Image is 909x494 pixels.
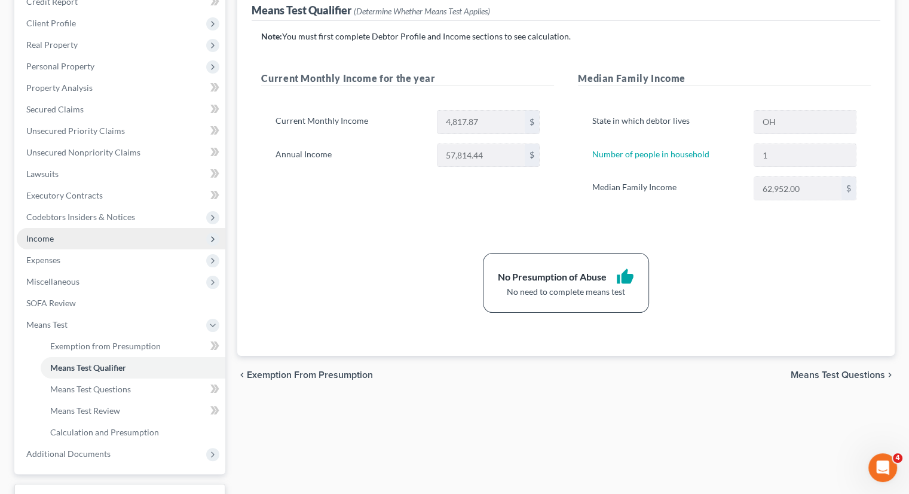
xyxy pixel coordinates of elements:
[586,176,747,200] label: Median Family Income
[26,276,79,286] span: Miscellaneous
[261,71,554,86] h5: Current Monthly Income for the year
[17,77,225,99] a: Property Analysis
[26,298,76,308] span: SOFA Review
[578,71,871,86] h5: Median Family Income
[26,233,54,243] span: Income
[17,120,225,142] a: Unsecured Priority Claims
[26,255,60,265] span: Expenses
[26,169,59,179] span: Lawsuits
[26,39,78,50] span: Real Property
[270,144,430,167] label: Annual Income
[237,370,247,380] i: chevron_left
[247,370,373,380] span: Exemption from Presumption
[525,111,539,133] div: $
[41,379,225,400] a: Means Test Questions
[17,163,225,185] a: Lawsuits
[754,177,841,200] input: 0.00
[791,370,895,380] button: Means Test Questions chevron_right
[525,144,539,167] div: $
[498,270,607,284] div: No Presumption of Abuse
[261,31,282,41] strong: Note:
[26,212,135,222] span: Codebtors Insiders & Notices
[237,370,373,380] button: chevron_left Exemption from Presumption
[616,268,634,286] i: thumb_up
[17,99,225,120] a: Secured Claims
[50,384,131,394] span: Means Test Questions
[50,405,120,416] span: Means Test Review
[50,341,161,351] span: Exemption from Presumption
[41,400,225,422] a: Means Test Review
[41,357,225,379] a: Means Test Qualifier
[26,18,76,28] span: Client Profile
[17,185,225,206] a: Executory Contracts
[893,453,902,463] span: 4
[437,111,525,133] input: 0.00
[26,83,93,93] span: Property Analysis
[26,126,125,136] span: Unsecured Priority Claims
[26,61,94,71] span: Personal Property
[17,292,225,314] a: SOFA Review
[26,147,140,157] span: Unsecured Nonpriority Claims
[868,453,897,482] iframe: Intercom live chat
[41,336,225,357] a: Exemption from Presumption
[498,286,634,298] div: No need to complete means test
[41,422,225,443] a: Calculation and Presumption
[26,449,111,459] span: Additional Documents
[26,190,103,200] span: Executory Contracts
[586,110,747,134] label: State in which debtor lives
[354,6,490,16] span: (Determine Whether Means Test Applies)
[50,427,159,437] span: Calculation and Presumption
[270,110,430,134] label: Current Monthly Income
[17,142,225,163] a: Unsecured Nonpriority Claims
[754,111,856,133] input: State
[252,3,490,17] div: Means Test Qualifier
[841,177,856,200] div: $
[791,370,885,380] span: Means Test Questions
[50,362,126,373] span: Means Test Qualifier
[437,144,525,167] input: 0.00
[885,370,895,380] i: chevron_right
[26,104,84,114] span: Secured Claims
[754,144,856,167] input: --
[261,31,871,42] p: You must first complete Debtor Profile and Income sections to see calculation.
[592,149,709,159] a: Number of people in household
[26,319,68,330] span: Means Test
